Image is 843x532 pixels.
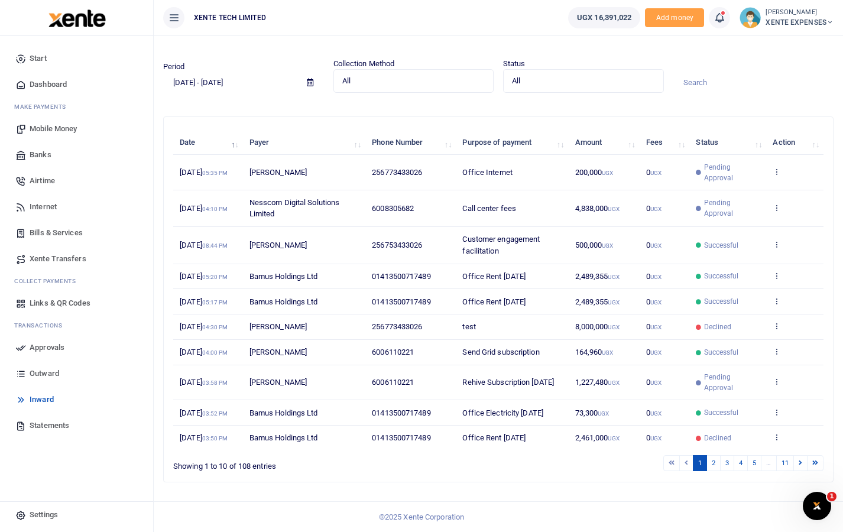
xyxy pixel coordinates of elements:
[563,7,645,28] li: Wallet ballance
[173,454,439,472] div: Showing 1 to 10 of 108 entries
[372,168,422,177] span: 256773433026
[372,378,414,387] span: 6006110221
[462,204,516,213] span: Call center fees
[202,170,228,176] small: 05:35 PM
[365,130,456,155] th: Phone Number: activate to sort column ascending
[202,379,228,386] small: 03:58 PM
[173,130,243,155] th: Date: activate to sort column descending
[598,410,609,417] small: UGX
[249,378,307,387] span: [PERSON_NAME]
[202,299,228,306] small: 05:17 PM
[202,435,228,442] small: 03:50 PM
[646,408,662,417] span: 0
[456,130,568,155] th: Purpose of payment: activate to sort column ascending
[577,12,631,24] span: UGX 16,391,022
[650,435,662,442] small: UGX
[9,46,144,72] a: Start
[608,299,619,306] small: UGX
[646,322,662,331] span: 0
[249,348,307,356] span: [PERSON_NAME]
[249,433,318,442] span: Bamus Holdings Ltd
[704,322,732,332] span: Declined
[9,290,144,316] a: Links & QR Codes
[372,408,430,417] span: 01413500717489
[704,240,739,251] span: Successful
[766,8,834,18] small: [PERSON_NAME]
[704,372,760,393] span: Pending Approval
[163,72,297,92] input: select period
[30,149,51,161] span: Banks
[9,316,144,335] li: T
[180,378,228,387] span: [DATE]
[180,433,228,442] span: [DATE]
[9,168,144,194] a: Airtime
[30,79,67,90] span: Dashboard
[249,168,307,177] span: [PERSON_NAME]
[645,8,704,28] li: Toup your wallet
[646,272,662,281] span: 0
[372,297,430,306] span: 01413500717489
[342,75,477,87] span: All
[766,17,834,28] span: XENTE EXPENSES
[462,272,526,281] span: Office Rent [DATE]
[704,296,739,307] span: Successful
[9,72,144,98] a: Dashboard
[9,246,144,272] a: Xente Transfers
[602,242,613,249] small: UGX
[180,297,228,306] span: [DATE]
[646,168,662,177] span: 0
[189,12,271,23] span: XENTE TECH LIMITED
[646,297,662,306] span: 0
[645,12,704,21] a: Add money
[704,271,739,281] span: Successful
[249,322,307,331] span: [PERSON_NAME]
[575,168,614,177] span: 200,000
[9,335,144,361] a: Approvals
[9,116,144,142] a: Mobile Money
[30,53,47,64] span: Start
[180,241,228,249] span: [DATE]
[249,297,318,306] span: Bamus Holdings Ltd
[249,198,340,219] span: Nesscom Digital Solutions Limited
[650,349,662,356] small: UGX
[180,272,228,281] span: [DATE]
[333,58,395,70] label: Collection Method
[48,9,106,27] img: logo-large
[372,241,422,249] span: 256753433026
[30,253,86,265] span: Xente Transfers
[575,378,620,387] span: 1,227,480
[575,204,620,213] span: 4,838,000
[30,342,64,353] span: Approvals
[9,413,144,439] a: Statements
[650,379,662,386] small: UGX
[650,242,662,249] small: UGX
[202,274,228,280] small: 05:20 PM
[20,103,66,110] span: ake Payments
[202,242,228,249] small: 08:44 PM
[9,361,144,387] a: Outward
[9,194,144,220] a: Internet
[575,408,609,417] span: 73,300
[706,455,721,471] a: 2
[704,347,739,358] span: Successful
[462,235,540,255] span: Customer engagement facilitation
[30,368,59,379] span: Outward
[608,435,619,442] small: UGX
[640,130,690,155] th: Fees: activate to sort column ascending
[766,130,823,155] th: Action: activate to sort column ascending
[462,322,475,331] span: test
[575,322,620,331] span: 8,000,000
[608,274,619,280] small: UGX
[202,324,228,330] small: 04:30 PM
[30,201,57,213] span: Internet
[462,433,526,442] span: Office Rent [DATE]
[575,433,620,442] span: 2,461,000
[512,75,647,87] span: All
[575,348,614,356] span: 164,960
[180,408,228,417] span: [DATE]
[462,408,543,417] span: Office Electricity [DATE]
[462,168,513,177] span: Office Internet
[9,98,144,116] li: M
[30,420,69,432] span: Statements
[608,324,619,330] small: UGX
